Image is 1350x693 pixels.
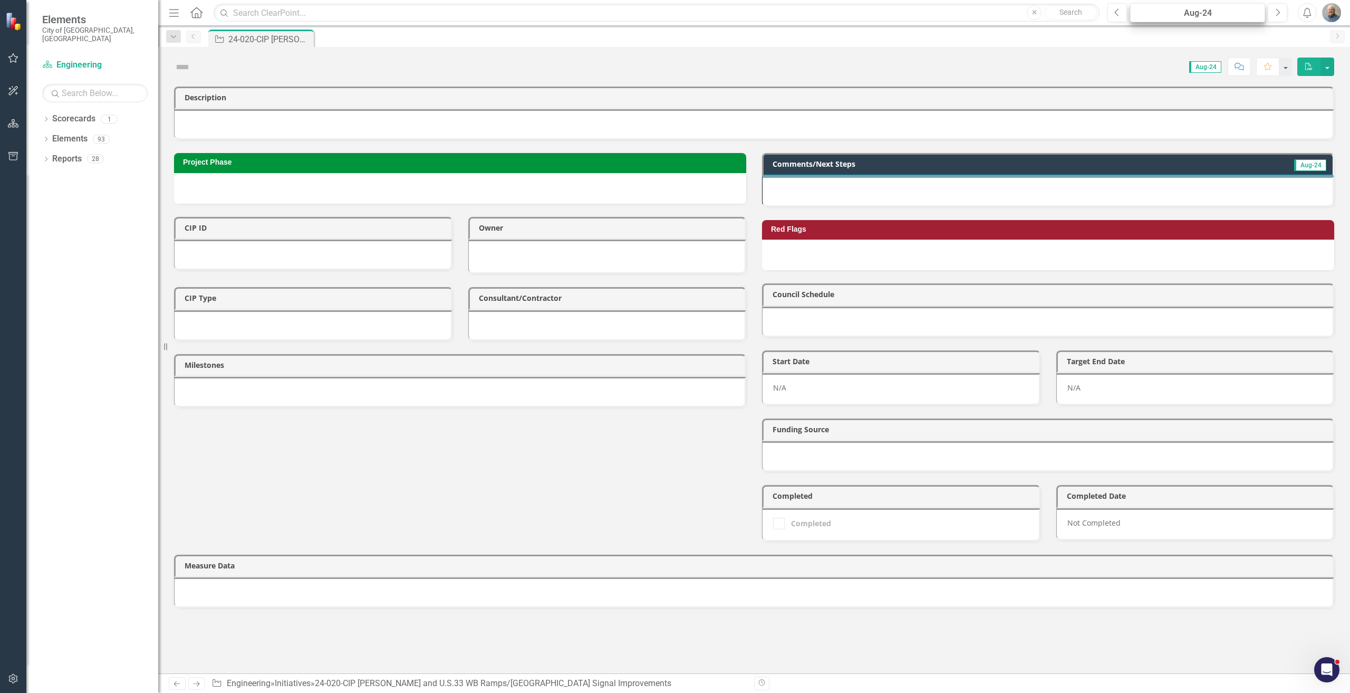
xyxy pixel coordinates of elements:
[1294,159,1326,171] span: Aug-24
[773,160,1169,168] h3: Comments/Next Steps
[762,373,1040,405] div: N/A
[1314,657,1339,682] iframe: Intercom live chat
[185,93,1327,101] h3: Description
[773,425,1327,433] h3: Funding Source
[214,4,1100,22] input: Search ClearPoint...
[42,84,148,102] input: Search Below...
[315,678,671,688] div: 24-020-CIP [PERSON_NAME] and U.S.33 WB Ramps/[GEOGRAPHIC_DATA] Signal Improvements
[52,113,95,125] a: Scorecards
[773,492,1034,500] h3: Completed
[773,357,1034,365] h3: Start Date
[771,225,1329,233] h3: Red Flags
[42,59,148,71] a: Engineering
[174,59,191,75] img: Not Defined
[228,33,311,46] div: 24-020-CIP [PERSON_NAME] and U.S.33 WB Ramps/[GEOGRAPHIC_DATA] Signal Improvements
[1322,3,1341,22] img: Jared Groves
[185,361,739,369] h3: Milestones
[5,12,24,31] img: ClearPoint Strategy
[52,133,88,145] a: Elements
[479,294,740,302] h3: Consultant/Contractor
[1189,61,1221,73] span: Aug-24
[1067,357,1328,365] h3: Target End Date
[101,115,118,124] div: 1
[1056,373,1335,405] div: N/A
[1067,492,1328,500] h3: Completed Date
[185,224,446,232] h3: CIP ID
[183,158,741,166] h3: Project Phase
[773,290,1327,298] h3: Council Schedule
[227,678,271,688] a: Engineering
[185,294,446,302] h3: CIP Type
[93,135,110,144] div: 93
[479,224,740,232] h3: Owner
[185,562,1327,569] h3: Measure Data
[42,26,148,43] small: City of [GEOGRAPHIC_DATA], [GEOGRAPHIC_DATA]
[42,13,148,26] span: Elements
[87,155,104,164] div: 28
[211,678,746,690] div: » »
[1059,8,1082,16] span: Search
[52,153,82,165] a: Reports
[1044,5,1097,20] button: Search
[1130,3,1265,22] button: Aug-24
[1134,7,1261,20] div: Aug-24
[275,678,311,688] a: Initiatives
[1056,508,1335,540] div: Not Completed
